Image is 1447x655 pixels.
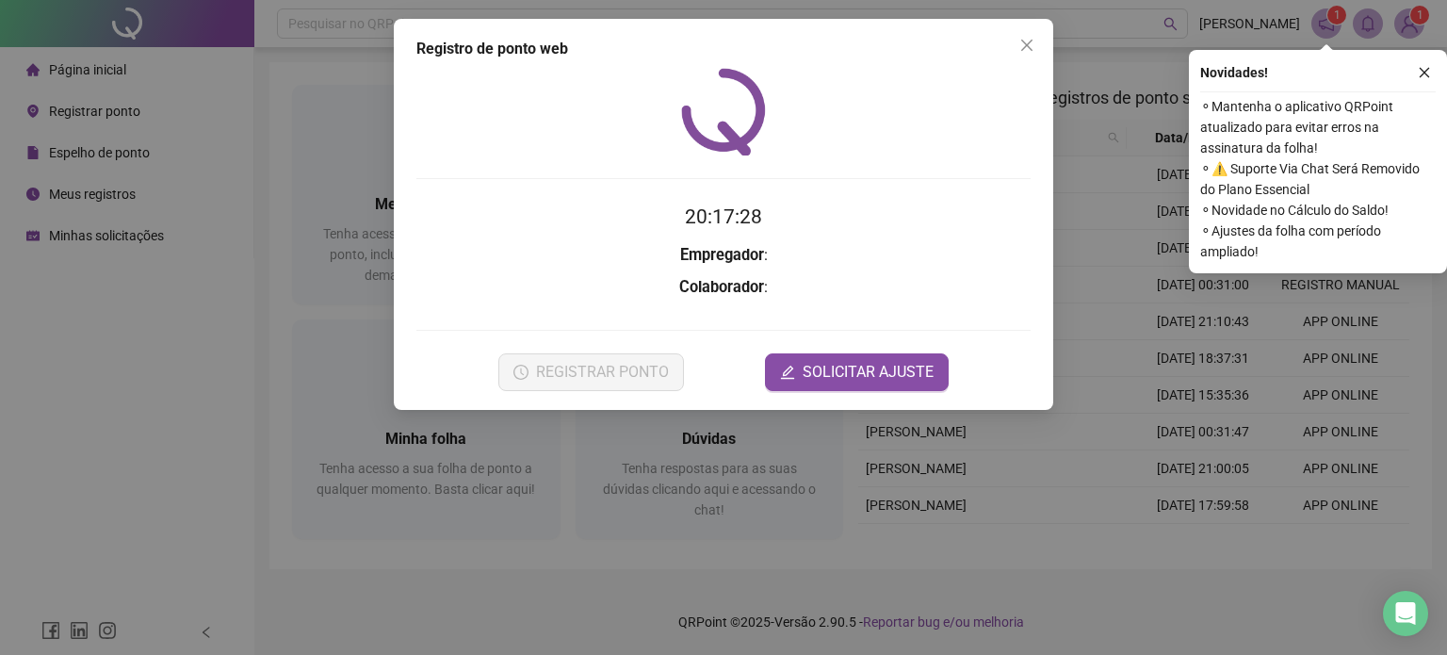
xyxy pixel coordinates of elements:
time: 20:17:28 [685,205,762,228]
span: ⚬ ⚠️ Suporte Via Chat Será Removido do Plano Essencial [1200,158,1436,200]
span: Novidades ! [1200,62,1268,83]
span: close [1418,66,1431,79]
div: Open Intercom Messenger [1383,591,1428,636]
strong: Empregador [680,246,764,264]
div: Registro de ponto web [416,38,1031,60]
span: ⚬ Novidade no Cálculo do Saldo! [1200,200,1436,221]
span: edit [780,365,795,380]
button: editSOLICITAR AJUSTE [765,353,949,391]
span: SOLICITAR AJUSTE [803,361,934,384]
h3: : [416,243,1031,268]
img: QRPoint [681,68,766,156]
span: ⚬ Ajustes da folha com período ampliado! [1200,221,1436,262]
strong: Colaborador [679,278,764,296]
button: REGISTRAR PONTO [498,353,684,391]
button: Close [1012,30,1042,60]
span: ⚬ Mantenha o aplicativo QRPoint atualizado para evitar erros na assinatura da folha! [1200,96,1436,158]
span: close [1019,38,1034,53]
h3: : [416,275,1031,300]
